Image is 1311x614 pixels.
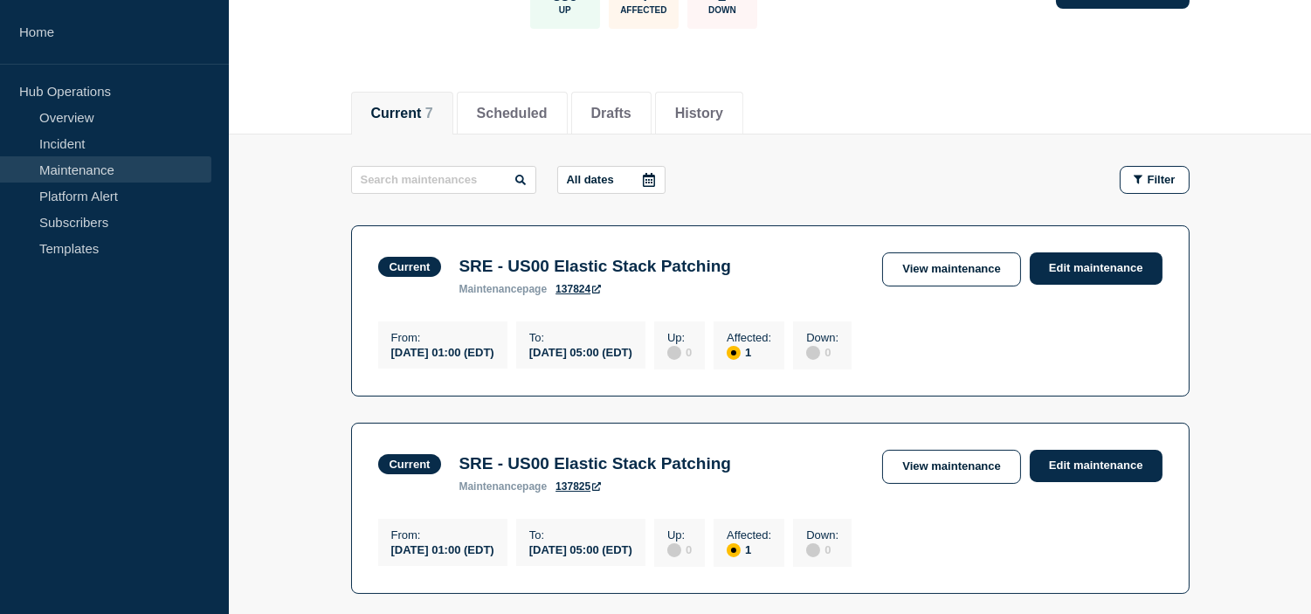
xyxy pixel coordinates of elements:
div: [DATE] 05:00 (EDT) [529,542,632,556]
a: View maintenance [882,450,1020,484]
span: 7 [425,106,433,121]
span: Filter [1148,173,1176,186]
p: All dates [567,173,614,186]
a: 137824 [555,283,601,295]
p: Down : [806,331,838,344]
button: Current 7 [371,106,433,121]
p: From : [391,528,494,542]
p: page [459,283,547,295]
div: 0 [667,542,692,557]
p: To : [529,528,632,542]
p: Down [708,5,736,15]
p: page [459,480,547,493]
p: Down : [806,528,838,542]
p: Affected [620,5,666,15]
button: Scheduled [477,106,548,121]
div: [DATE] 01:00 (EDT) [391,542,494,556]
div: disabled [806,346,820,360]
div: 1 [727,542,771,557]
div: affected [727,346,741,360]
a: 137825 [555,480,601,493]
div: [DATE] 05:00 (EDT) [529,344,632,359]
div: disabled [806,543,820,557]
span: maintenance [459,283,522,295]
div: Current [390,458,431,471]
a: Edit maintenance [1030,450,1163,482]
div: Current [390,260,431,273]
a: View maintenance [882,252,1020,286]
div: disabled [667,346,681,360]
div: disabled [667,543,681,557]
div: 0 [806,344,838,360]
div: 0 [806,542,838,557]
p: Up [559,5,571,15]
div: [DATE] 01:00 (EDT) [391,344,494,359]
p: Affected : [727,528,771,542]
h3: SRE - US00 Elastic Stack Patching [459,454,731,473]
p: Up : [667,528,692,542]
p: Up : [667,331,692,344]
div: affected [727,543,741,557]
input: Search maintenances [351,166,536,194]
a: Edit maintenance [1030,252,1163,285]
button: History [675,106,723,121]
p: To : [529,331,632,344]
p: Affected : [727,331,771,344]
button: Filter [1120,166,1190,194]
div: 0 [667,344,692,360]
div: 1 [727,344,771,360]
button: All dates [557,166,666,194]
h3: SRE - US00 Elastic Stack Patching [459,257,731,276]
p: From : [391,331,494,344]
button: Drafts [591,106,631,121]
span: maintenance [459,480,522,493]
